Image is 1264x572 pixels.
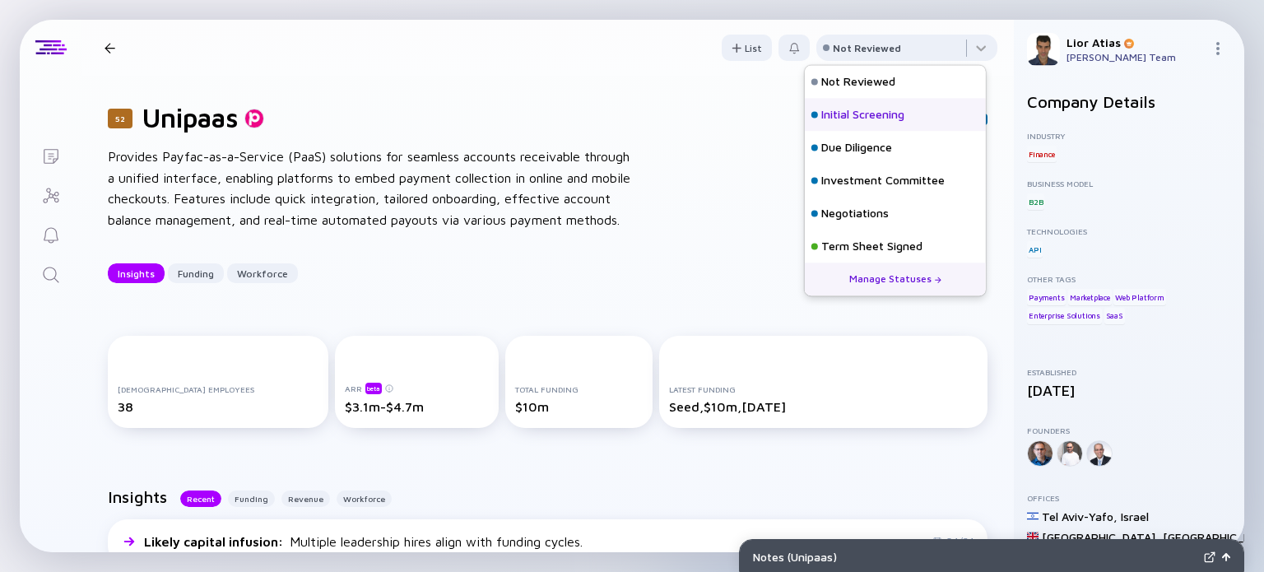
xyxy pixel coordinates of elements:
div: Latest Funding [669,384,978,394]
div: Seed, $10m, [DATE] [669,399,978,414]
div: 38 [118,399,318,414]
img: Menu [1211,42,1224,55]
div: beta [365,383,382,394]
div: Multiple leadership hires align with funding cycles. [144,534,583,549]
h2: Insights [108,487,167,506]
div: Not Reviewed [833,42,901,54]
div: Established [1027,367,1231,377]
div: $3.1m-$4.7m [345,399,488,414]
div: Q4/24 [932,535,974,547]
div: B2B [1027,193,1044,210]
button: Revenue [281,491,330,507]
div: Term Sheet Signed [821,239,922,255]
a: Investor Map [20,174,81,214]
img: Expand Notes [1204,551,1215,563]
div: [GEOGRAPHIC_DATA] , [1042,530,1159,544]
div: Negotiations [821,206,889,222]
div: Enterprise Solutions [1027,308,1102,324]
div: Technologies [1027,226,1231,236]
div: Due Diligence [821,140,892,156]
div: Manage Statuses [805,263,986,295]
div: Total Funding [515,384,643,394]
div: Payments [1027,289,1066,305]
div: Not Reviewed [821,74,895,91]
button: Workforce [227,263,298,283]
a: Lists [20,135,81,174]
div: Israel [1121,509,1149,523]
div: Founders [1027,426,1231,435]
div: Funding [168,261,224,286]
div: Workforce [227,261,298,286]
button: Insights [108,263,165,283]
div: Business Model [1027,179,1231,188]
div: Insights [108,261,165,286]
div: Industry [1027,131,1231,141]
div: Lior Atias [1066,35,1205,49]
img: Lior Profile Picture [1027,33,1060,66]
div: Web Platform [1113,289,1166,305]
a: Reminders [20,214,81,253]
span: Likely capital infusion : [144,534,286,549]
button: List [722,35,772,61]
div: [DATE] [1027,382,1231,399]
img: Open Notes [1222,553,1230,561]
div: [DEMOGRAPHIC_DATA] Employees [118,384,318,394]
div: $10m [515,399,643,414]
h2: Company Details [1027,92,1231,111]
div: API [1027,241,1043,258]
div: Investment Committee [821,173,945,189]
div: Tel Aviv-Yafo , [1042,509,1118,523]
div: Initial Screening [821,107,904,123]
div: ARR [345,382,488,394]
div: Other Tags [1027,274,1231,284]
div: 52 [108,109,132,128]
div: [PERSON_NAME] Team [1066,51,1205,63]
div: SaaS [1104,308,1125,324]
a: Search [20,253,81,293]
img: Israel Flag [1027,510,1039,522]
button: Funding [168,263,224,283]
button: Recent [180,491,221,507]
div: Notes ( Unipaas ) [753,550,1197,564]
button: Funding [228,491,275,507]
div: Provides Payfac-as-a-Service (PaaS) solutions for seamless accounts receivable through a unified ... [108,146,634,230]
img: United Kingdom Flag [1027,531,1039,542]
h1: Unipaas [142,102,238,133]
button: Workforce [337,491,392,507]
div: Offices [1027,493,1231,503]
div: Marketplace [1068,289,1112,305]
div: Finance [1027,146,1057,162]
